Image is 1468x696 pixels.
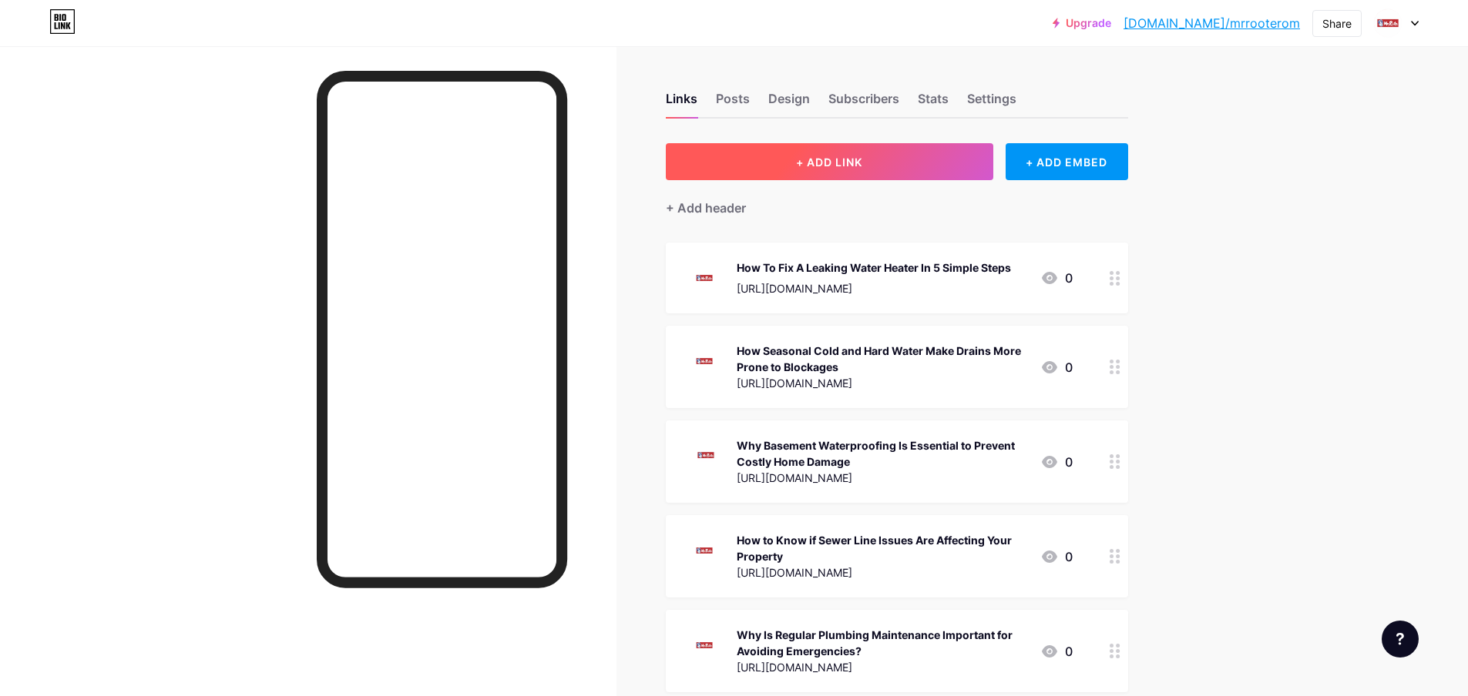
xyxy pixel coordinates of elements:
div: [URL][DOMAIN_NAME] [737,375,1028,391]
a: [DOMAIN_NAME]/mrrooterom [1124,14,1300,32]
img: How to Know if Sewer Line Issues Are Affecting Your Property [684,530,724,571]
div: Why Is Regular Plumbing Maintenance Important for Avoiding Emergencies? [737,627,1028,659]
div: Design [768,89,810,117]
img: Mr. Rooter Plumbing of Youngstown [1373,8,1402,38]
img: Why Basement Waterproofing Is Essential to Prevent Costly Home Damage [684,436,724,476]
div: Why Basement Waterproofing Is Essential to Prevent Costly Home Damage [737,437,1028,470]
div: 0 [1040,269,1073,287]
div: Subscribers [828,89,899,117]
div: 0 [1040,547,1073,566]
div: [URL][DOMAIN_NAME] [737,659,1028,675]
div: How Seasonal Cold and Hard Water Make Drains More Prone to Blockages [737,343,1028,375]
div: [URL][DOMAIN_NAME] [737,470,1028,486]
button: + ADD LINK [666,143,993,180]
a: Upgrade [1053,17,1111,29]
div: Posts [716,89,750,117]
div: [URL][DOMAIN_NAME] [737,564,1028,581]
span: + ADD LINK [796,156,862,169]
div: + ADD EMBED [1006,143,1128,180]
img: How Seasonal Cold and Hard Water Make Drains More Prone to Blockages [684,341,724,381]
img: How To Fix A Leaking Water Heater In 5 Simple Steps [684,258,724,298]
img: Why Is Regular Plumbing Maintenance Important for Avoiding Emergencies? [684,625,724,665]
div: How To Fix A Leaking Water Heater In 5 Simple Steps [737,259,1011,276]
div: [URL][DOMAIN_NAME] [737,280,1011,296]
div: + Add header [666,199,746,217]
div: Settings [967,89,1016,117]
div: Stats [918,89,949,117]
div: Share [1322,15,1352,32]
div: 0 [1040,358,1073,376]
div: How to Know if Sewer Line Issues Are Affecting Your Property [737,532,1028,564]
div: 0 [1040,453,1073,471]
div: Links [666,89,697,117]
div: 0 [1040,642,1073,661]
